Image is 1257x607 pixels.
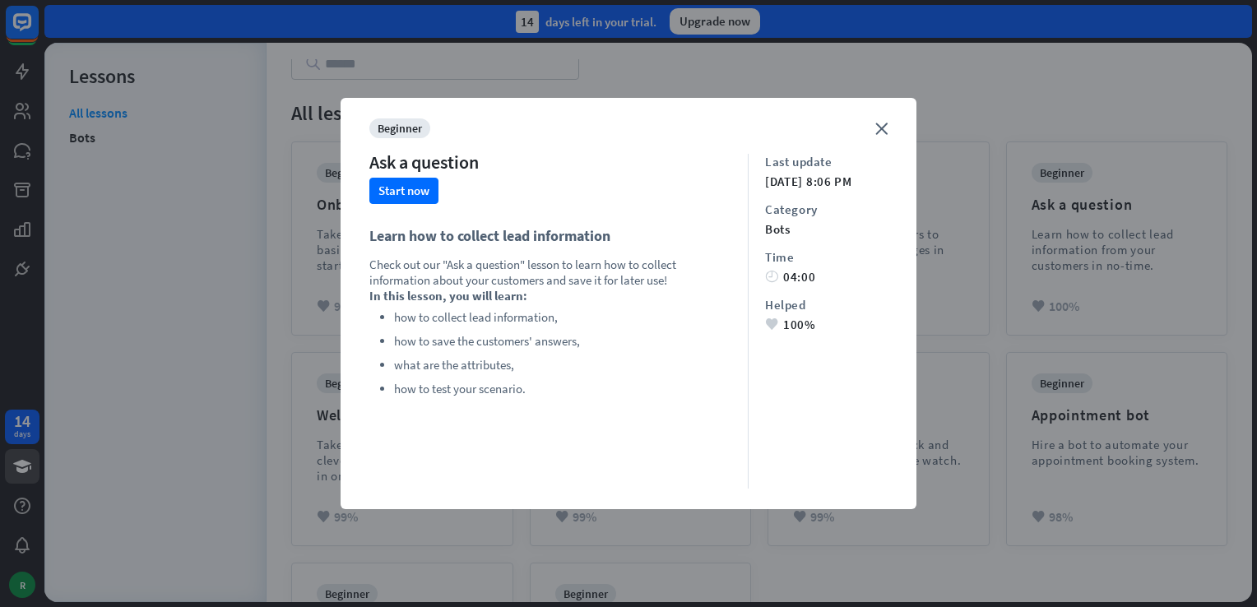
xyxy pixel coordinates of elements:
b: In this lesson, you will learn: [369,288,527,303]
i: heart [765,318,778,331]
button: Open LiveChat chat widget [13,7,63,56]
div: Category [765,202,888,217]
div: Time [765,249,888,265]
button: Start now [369,178,438,204]
div: [DATE] 8:06 PM [765,174,888,189]
h3: Learn how to collect lead information [369,225,731,248]
p: Check out our "Ask a question" lesson to learn how to collect information about your customers an... [369,257,731,288]
div: Last update [765,154,888,169]
i: time [765,271,778,283]
li: what are the attributes, [394,355,731,375]
li: how to test your scenario. [394,379,731,399]
div: 04:00 [765,269,888,285]
li: how to collect lead information, [394,308,731,327]
div: Ask a question [369,151,479,174]
div: bots [765,221,888,237]
div: Helped [765,297,888,313]
i: close [875,123,888,135]
li: how to save the customers' answers, [394,331,731,351]
div: 100% [765,317,888,332]
div: beginner [369,118,430,138]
